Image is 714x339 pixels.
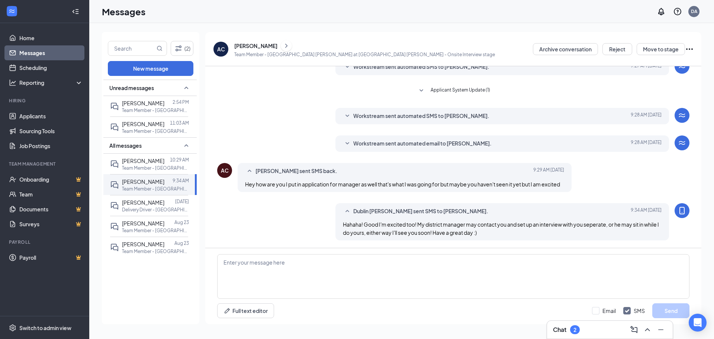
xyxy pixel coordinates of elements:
[353,139,492,148] span: Workstream sent automated email to [PERSON_NAME].
[637,43,685,55] button: Move to stage
[343,221,659,236] span: Hahaha! Good I'm excited too! My district manager may contact you and set up an interview with yo...
[234,51,495,58] p: Team Member - [GEOGRAPHIC_DATA] [PERSON_NAME] at [GEOGRAPHIC_DATA] [PERSON_NAME] - Onsite Intervi...
[652,303,689,318] button: Send
[431,86,490,95] span: Applicant System Update (1)
[631,112,662,121] span: [DATE] 9:28 AM
[255,167,337,176] span: [PERSON_NAME] sent SMS back.
[641,324,653,336] button: ChevronUp
[174,240,189,246] p: Aug 23
[602,43,632,55] button: Reject
[108,41,155,55] input: Search
[109,84,154,92] span: Unread messages
[19,138,83,153] a: Job Postings
[655,324,667,336] button: Minimize
[353,112,489,121] span: Workstream sent automated SMS to [PERSON_NAME].
[110,102,119,111] svg: DoubleChat
[631,63,662,71] span: [DATE] 9:27 AM
[9,239,81,245] div: Payroll
[343,63,352,71] svg: SmallChevronDown
[631,139,662,148] span: [DATE] 9:28 AM
[691,8,697,15] div: DA
[656,325,665,334] svg: Minimize
[122,157,164,164] span: [PERSON_NAME]
[19,45,83,60] a: Messages
[643,325,652,334] svg: ChevronUp
[353,207,488,216] span: Dublin [PERSON_NAME] sent SMS to [PERSON_NAME].
[573,327,576,333] div: 2
[182,83,191,92] svg: SmallChevronUp
[8,7,16,15] svg: WorkstreamLogo
[122,227,189,234] p: Team Member - [GEOGRAPHIC_DATA] [PERSON_NAME] at [GEOGRAPHIC_DATA] [PERSON_NAME]
[678,206,686,215] svg: MobileSms
[533,167,564,176] span: [DATE] 9:29 AM
[173,99,189,105] p: 2:54 PM
[19,31,83,45] a: Home
[122,121,164,127] span: [PERSON_NAME]
[631,207,662,216] span: [DATE] 9:34 AM
[217,303,274,318] button: Full text editorPen
[678,138,686,147] svg: WorkstreamLogo
[417,86,426,95] svg: SmallChevronDown
[102,5,145,18] h1: Messages
[110,123,119,132] svg: DoubleChat
[685,45,694,54] svg: Ellipses
[108,61,193,76] button: New message
[283,41,290,50] svg: ChevronRight
[9,97,81,104] div: Hiring
[171,41,193,56] button: Filter (2)
[245,181,560,188] span: Hey how are you I put in application for manager as well that's what I was going for but maybe yo...
[122,186,189,192] p: Team Member - [GEOGRAPHIC_DATA] [PERSON_NAME] at [GEOGRAPHIC_DATA] [PERSON_NAME]
[19,172,83,187] a: OnboardingCrown
[245,167,254,176] svg: SmallChevronUp
[353,63,489,71] span: Workstream sent automated SMS to [PERSON_NAME].
[122,107,189,113] p: Team Member - [GEOGRAPHIC_DATA] [PERSON_NAME] at [GEOGRAPHIC_DATA] [PERSON_NAME]
[533,43,598,55] button: Archive conversation
[343,207,352,216] svg: SmallChevronUp
[19,60,83,75] a: Scheduling
[110,180,119,189] svg: DoubleChat
[689,314,707,332] div: Open Intercom Messenger
[628,324,640,336] button: ComposeMessage
[175,198,189,205] p: [DATE]
[343,139,352,148] svg: SmallChevronDown
[122,199,164,206] span: [PERSON_NAME]
[19,202,83,217] a: DocumentsCrown
[221,167,229,174] div: AC
[182,141,191,150] svg: SmallChevronUp
[109,142,142,149] span: All messages
[217,45,225,53] div: AC
[110,243,119,252] svg: DoubleChat
[19,109,83,124] a: Applicants
[122,220,164,227] span: [PERSON_NAME]
[553,326,566,334] h3: Chat
[343,112,352,121] svg: SmallChevronDown
[122,241,164,247] span: [PERSON_NAME]
[157,45,163,51] svg: MagnifyingGlass
[417,86,490,95] button: SmallChevronDownApplicant System Update (1)
[657,7,666,16] svg: Notifications
[122,165,189,171] p: Team Member - [GEOGRAPHIC_DATA] [PERSON_NAME] at [GEOGRAPHIC_DATA] [PERSON_NAME]
[673,7,682,16] svg: QuestionInfo
[122,100,164,106] span: [PERSON_NAME]
[19,79,83,86] div: Reporting
[678,111,686,120] svg: WorkstreamLogo
[110,160,119,169] svg: DoubleChat
[122,178,164,185] span: [PERSON_NAME]
[223,307,231,314] svg: Pen
[678,62,686,71] svg: WorkstreamLogo
[9,79,16,86] svg: Analysis
[630,325,639,334] svg: ComposeMessage
[9,161,81,167] div: Team Management
[122,128,189,134] p: Team Member - [GEOGRAPHIC_DATA] [PERSON_NAME] at [GEOGRAPHIC_DATA] [PERSON_NAME]
[19,217,83,231] a: SurveysCrown
[19,187,83,202] a: TeamCrown
[9,324,16,332] svg: Settings
[174,44,183,53] svg: Filter
[122,248,189,255] p: Team Member - [GEOGRAPHIC_DATA] [PERSON_NAME] at [GEOGRAPHIC_DATA] [PERSON_NAME]
[170,120,189,126] p: 11:03 AM
[174,219,189,226] p: Aug 23
[110,222,119,231] svg: DoubleChat
[173,178,189,184] p: 9:34 AM
[122,207,189,213] p: Delivery Driver - [GEOGRAPHIC_DATA] [PERSON_NAME] at [GEOGRAPHIC_DATA] [PERSON_NAME]
[281,40,292,51] button: ChevronRight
